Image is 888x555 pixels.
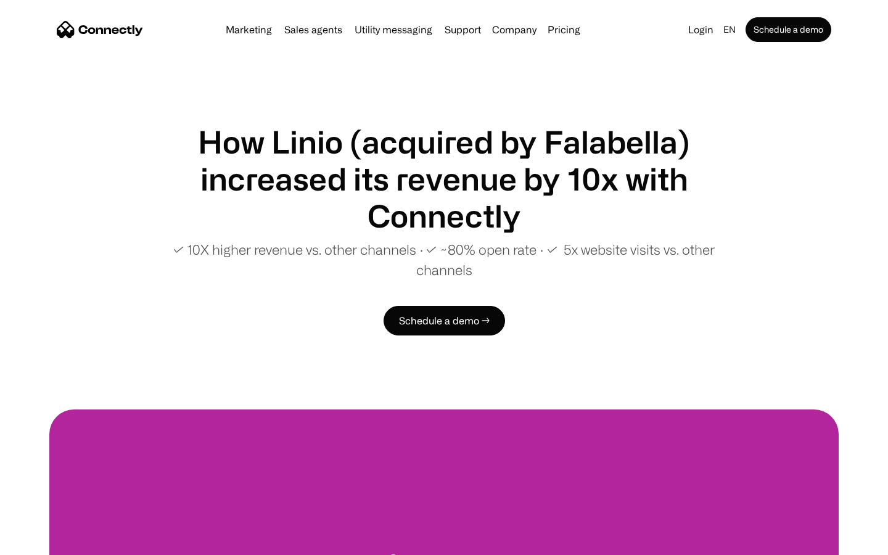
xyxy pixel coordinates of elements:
[384,306,505,335] a: Schedule a demo →
[440,25,486,35] a: Support
[683,21,718,38] a: Login
[12,532,74,551] aside: Language selected: English
[723,21,736,38] div: en
[148,123,740,234] h1: How Linio (acquired by Falabella) increased its revenue by 10x with Connectly
[221,25,277,35] a: Marketing
[25,533,74,551] ul: Language list
[543,25,585,35] a: Pricing
[746,17,831,42] a: Schedule a demo
[279,25,347,35] a: Sales agents
[350,25,437,35] a: Utility messaging
[492,21,536,38] div: Company
[148,239,740,280] p: ✓ 10X higher revenue vs. other channels ∙ ✓ ~80% open rate ∙ ✓ 5x website visits vs. other channels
